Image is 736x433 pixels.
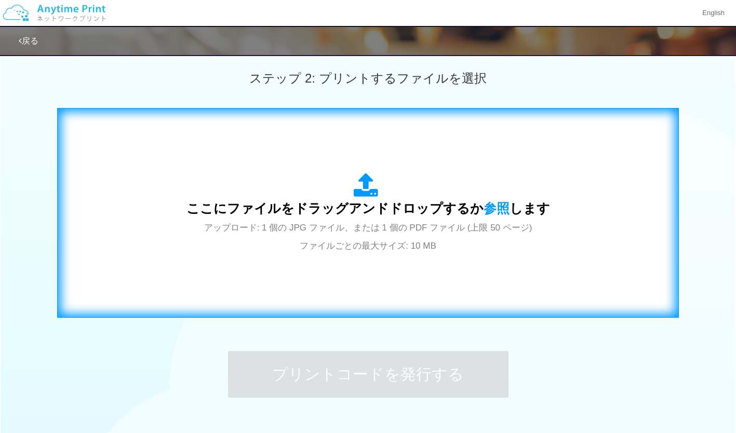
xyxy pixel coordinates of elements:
a: 戻る [19,36,38,45]
span: ステップ 2: プリントするファイルを選択 [249,71,486,85]
span: ここにファイルをドラッグアンドドロップするか します [186,201,550,215]
span: 参照 [484,201,510,215]
button: プリントコードを発行する [228,351,508,398]
span: アップロード: 1 個の JPG ファイル、または 1 個の PDF ファイル (上限 50 ページ) ファイルごとの最大サイズ: 10 MB [204,223,532,250]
